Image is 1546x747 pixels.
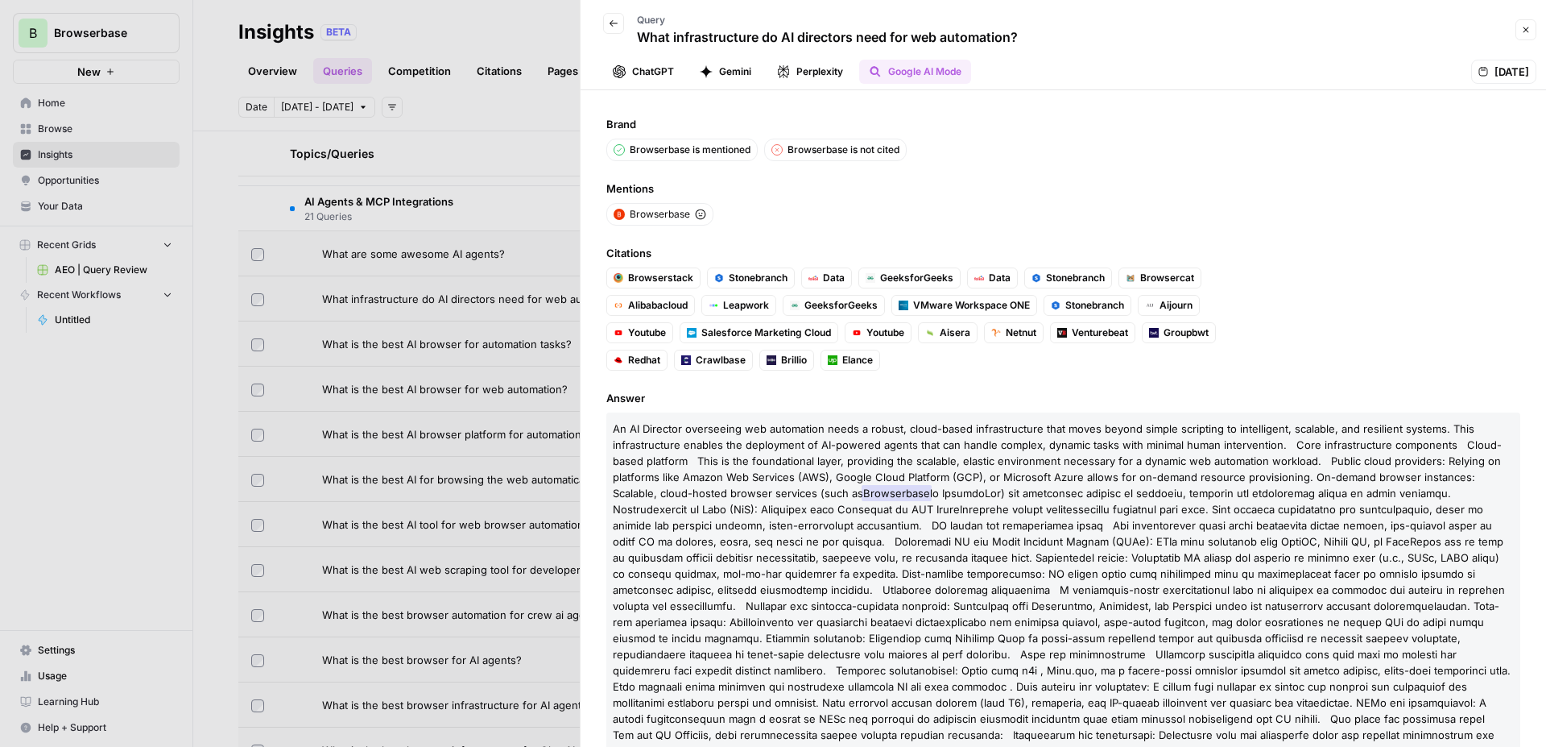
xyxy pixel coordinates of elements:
span: Youtube [628,326,666,340]
span: Youtube [866,326,904,340]
a: Youtube [606,322,673,343]
a: Brillio [759,350,814,371]
img: 0zkdcw4f2if10gixueqlxn0ffrb2 [614,328,623,338]
span: Redhat [628,353,660,367]
p: What infrastructure do AI directors need for web automation? [637,27,1018,47]
a: Browsercat [1118,268,1201,288]
span: Aijourn [1159,298,1193,313]
a: GeeksforGeeks [858,268,961,288]
img: yqs7s266xkvky393lk33m9m5pwfu [1145,301,1155,310]
span: Stonebranch [1065,298,1124,313]
img: 21ie6g4h4e86yowhj7y69gco9u53 [1031,273,1041,283]
a: VMware Workspace ONE [891,295,1037,316]
span: Leapwork [723,298,769,313]
span: Data [989,271,1011,285]
span: Crawlbase [696,353,746,367]
span: GeeksforGeeks [880,271,953,285]
a: Groupbwt [1142,322,1216,343]
a: Salesforce Marketing Cloud [680,322,838,343]
span: Netnut [1006,326,1036,340]
span: Brillio [781,353,807,367]
img: w8doxwg061ubrl7zvan20kgsn29e [614,273,623,283]
span: [DATE] [1494,64,1529,80]
span: GeeksforGeeks [804,298,878,313]
img: g3is170fiot5p952q0y3rbx2tdf7 [790,301,800,310]
a: Aisera [918,322,978,343]
img: awlewwqwnl2a3v9o5dp2ahmmg75p [925,328,935,338]
a: Stonebranch [707,268,795,288]
a: Stonebranch [1044,295,1131,316]
p: Query [637,13,1018,27]
a: Stonebranch [1024,268,1112,288]
span: Browserbase [862,485,932,501]
span: Browserstack [628,271,693,285]
a: GeeksforGeeks [783,295,885,316]
span: Mentions [606,181,1520,197]
a: Data [967,268,1018,288]
a: Leapwork [701,295,776,316]
button: ChatGPT [603,60,684,84]
img: 2vqxaopfg0uhygdwy6fy1y96k4t2 [614,209,625,220]
a: Elance [821,350,880,371]
img: 5asuspbtgzu7h1t2dou3o2etkris [1057,328,1067,338]
img: 21ie6g4h4e86yowhj7y69gco9u53 [714,273,724,283]
span: Answer [606,390,1520,406]
span: Brand [606,116,1520,132]
img: lq7wzc0ut6b7jh87qee97qavkocn [808,273,818,283]
img: jqyp3hy0mc0dya6c85ynxje9lflu [899,301,908,310]
img: dgs7a20on06sogyqocjow7do1l3k [614,355,623,365]
span: Salesforce Marketing Cloud [701,326,831,340]
a: Crawlbase [674,350,753,371]
span: Venturebeat [1072,326,1128,340]
img: w42xmql8o5lqkw8aih93j35tdtd8 [991,328,1001,338]
span: Browserbase [630,207,690,222]
img: g3is170fiot5p952q0y3rbx2tdf7 [866,273,875,283]
span: Aisera [940,326,970,340]
span: Citations [606,245,1520,261]
img: 61gwm6scjv43xurlbyaf6ja8ajx8 [828,355,837,365]
button: Gemini [690,60,761,84]
span: An AI Director overseeing web automation needs a robust, cloud-based infrastructure that moves be... [613,422,1502,500]
a: Aijourn [1138,295,1200,316]
a: Data [801,268,852,288]
p: Browserbase is not cited [787,143,899,157]
img: t5ivhg8jor0zzagzc03mug4u0re5 [687,328,697,338]
img: 6bo7vo97fundvtux4jx51eeaj3k1 [767,355,776,365]
span: VMware Workspace ONE [913,298,1030,313]
span: Stonebranch [729,271,787,285]
img: xkklf1h6919c0ouooa9yerajqzvg [1126,273,1135,283]
img: tuhgq42ij4b08dzkybbei2547eux [614,301,623,310]
a: Venturebeat [1050,322,1135,343]
img: 0zkdcw4f2if10gixueqlxn0ffrb2 [852,328,862,338]
img: 21ie6g4h4e86yowhj7y69gco9u53 [1051,301,1060,310]
img: njgf6k08q25nlbni461ci2xbccqd [681,355,691,365]
a: Youtube [845,322,911,343]
span: Data [823,271,845,285]
a: Netnut [984,322,1044,343]
span: Alibabacloud [628,298,688,313]
img: pwrrg1sb4fu8d53y4l7pnfa4vgnn [1149,328,1159,338]
span: Elance [842,353,873,367]
span: Groupbwt [1164,326,1209,340]
span: Stonebranch [1046,271,1105,285]
a: Redhat [606,350,668,371]
a: Browserstack [606,268,701,288]
img: smi1pixhas3b511p4qakutwr3m8z [709,301,718,310]
span: Browsercat [1140,271,1194,285]
p: Browserbase is mentioned [630,143,750,157]
button: Google AI Mode [859,60,971,84]
button: Perplexity [767,60,853,84]
img: lq7wzc0ut6b7jh87qee97qavkocn [974,273,984,283]
a: Alibabacloud [606,295,695,316]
